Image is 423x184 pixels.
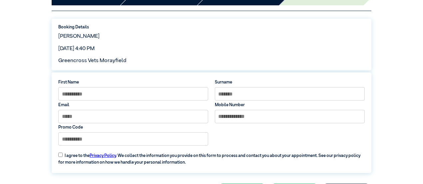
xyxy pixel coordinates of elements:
span: Greencross Vets Morayfield [58,58,126,63]
span: [DATE] 4:40 PM [58,46,95,51]
label: I agree to the . We collect the information you provide on this form to process and contact you a... [55,149,368,166]
label: Booking Details [58,24,365,30]
input: I agree to thePrivacy Policy. We collect the information you provide on this form to process and ... [58,153,63,157]
label: Promo Code [58,124,208,131]
label: Surname [215,79,365,85]
label: Email [58,102,208,108]
a: Privacy Policy [90,154,116,158]
label: Mobile Number [215,102,365,108]
span: [PERSON_NAME] [58,34,100,39]
label: First Name [58,79,208,85]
